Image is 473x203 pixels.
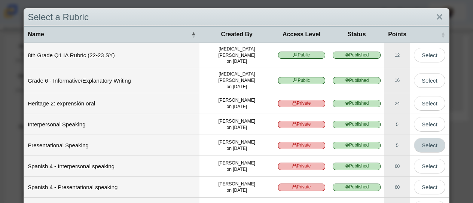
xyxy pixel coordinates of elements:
[199,177,274,198] td: [PERSON_NAME] on [DATE]
[333,52,381,59] span: Published
[278,142,325,149] span: Private
[24,156,199,177] td: Spanish 4 - Interpersonal speaking
[199,68,274,93] td: [MEDICAL_DATA][PERSON_NAME] on [DATE]
[414,73,445,88] button: Select
[28,30,190,39] span: Name
[414,117,445,132] button: Select
[199,93,274,114] td: [PERSON_NAME] on [DATE]
[24,68,199,93] td: Grade 6 - Informative/Explanatory Writing
[333,100,381,107] span: Published
[333,142,381,149] span: Published
[278,52,325,59] span: Public
[414,180,445,194] button: Select
[278,121,325,128] span: Private
[384,43,410,68] a: View Rubric
[278,77,325,84] span: Public
[384,135,410,156] a: View Rubric
[434,11,445,24] a: Close
[24,135,199,156] td: Presentational Speaking
[333,30,381,39] span: Status
[414,138,445,153] button: Select
[384,156,410,176] a: View Rubric
[278,100,325,107] span: Private
[414,48,445,62] button: Select
[24,177,199,198] td: Spanish 4 - Presentational speaking
[278,30,325,39] span: Access Level
[441,31,445,39] span: : Activate to sort
[388,30,406,39] span: Points
[278,163,325,170] span: Private
[333,163,381,170] span: Published
[24,9,449,26] div: Select a Rubric
[199,43,274,68] td: [MEDICAL_DATA][PERSON_NAME] on [DATE]
[333,77,381,84] span: Published
[278,184,325,191] span: Private
[414,159,445,173] button: Select
[24,93,199,114] td: Heritage 2: exprensión oral
[414,96,445,111] button: Select
[199,114,274,135] td: [PERSON_NAME] on [DATE]
[199,135,274,156] td: [PERSON_NAME] on [DATE]
[24,43,199,68] td: 8th Grade Q1 IA Rubric (22-23 SY)
[384,93,410,114] a: View Rubric
[333,121,381,128] span: Published
[333,184,381,191] span: Published
[384,114,410,135] a: View Rubric
[203,30,271,39] span: Created By
[199,156,274,177] td: [PERSON_NAME] on [DATE]
[384,177,410,197] a: View Rubric
[191,31,196,39] span: Name : Activate to invert sorting
[24,114,199,135] td: Interpersonal Speaking
[384,68,410,93] a: View Rubric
